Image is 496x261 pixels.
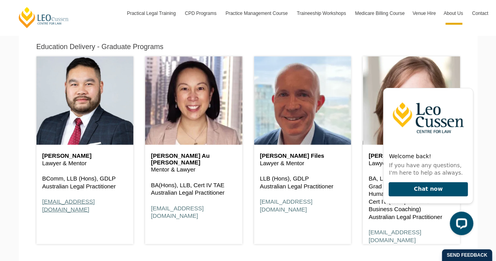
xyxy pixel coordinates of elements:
p: Lawyer & Mentor [42,159,128,167]
p: BA, LLB Grad Cert (Public Policy and Human Services) Cert IV (Workplace and Business Coaching) Au... [369,175,454,221]
p: Mentor & Lawyer [151,166,236,173]
a: [EMAIL_ADDRESS][DOMAIN_NAME] [369,229,421,243]
a: Traineeship Workshops [293,2,351,25]
a: [EMAIL_ADDRESS][DOMAIN_NAME] [151,205,203,219]
a: Medicare Billing Course [351,2,409,25]
iframe: LiveChat chat widget [377,74,476,241]
a: Practice Management Course [222,2,293,25]
a: Contact [468,2,492,25]
h6: [PERSON_NAME] Au [PERSON_NAME] [151,153,236,166]
h6: [PERSON_NAME] [369,153,454,159]
h6: [PERSON_NAME] [42,153,128,159]
p: BComm, LLB (Hons), GDLP Australian Legal Practitioner [42,175,128,190]
a: [EMAIL_ADDRESS][DOMAIN_NAME] [42,198,95,213]
p: BA(Hons), LLB, Cert IV TAE Australian Legal Practitioner [151,181,236,197]
a: [EMAIL_ADDRESS][DOMAIN_NAME] [260,198,312,213]
a: Venue Hire [409,2,440,25]
h6: [PERSON_NAME] Files [260,153,345,159]
h5: Education Delivery - Graduate Programs [36,43,164,51]
a: About Us [440,2,468,25]
p: Lawyer & Mentor [369,159,454,167]
p: Lawyer & Mentor [260,159,345,167]
a: CPD Programs [181,2,222,25]
p: LLB (Hons), GDLP Australian Legal Practitioner [260,175,345,190]
a: [PERSON_NAME] Centre for Law [18,6,70,29]
a: Practical Legal Training [123,2,181,25]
